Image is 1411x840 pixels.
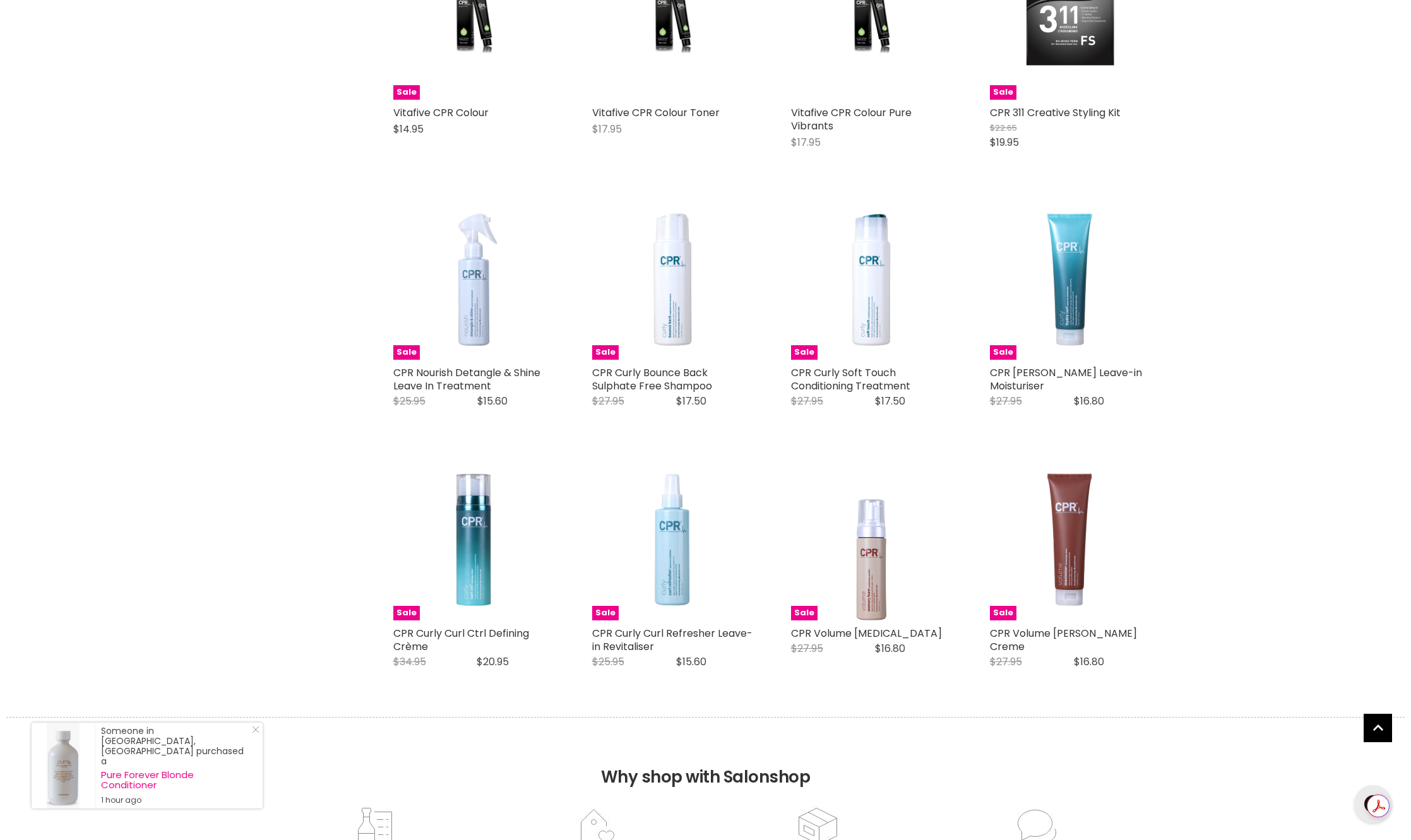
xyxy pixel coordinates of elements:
span: Sale [592,606,619,620]
span: $27.95 [990,654,1022,669]
a: CPR Nourish Detangle & Shine Leave In Treatment Sale [393,199,554,360]
a: CPR Volume Memory Foam Sale [791,459,952,620]
img: CPR Curly Bounce Back Sulphate Free Shampoo [592,199,753,360]
span: $25.95 [393,394,426,408]
a: CPR [PERSON_NAME] Leave-in Moisturiser [990,365,1142,393]
img: CPR Curly Curl Refresher Leave-in Revitaliser [592,459,753,620]
a: Visit product page [32,723,95,808]
a: Vitafive CPR Colour Toner [592,105,720,120]
a: CPR Volume Maximiser Thickening Creme Sale [990,459,1151,620]
svg: Close Icon [252,726,259,733]
span: Sale [393,345,420,360]
img: CPR Volume Memory Foam [816,459,926,620]
h2: Why shop with Salonshop [6,717,1405,806]
span: Back to top [1364,714,1392,747]
small: 1 hour ago [101,795,250,805]
a: Pure Forever Blonde Conditioner [101,770,250,790]
span: $17.95 [592,122,622,136]
img: CPR Curly Curl Ctrl Defining Crème [393,459,554,620]
img: CPR Curly Hydra Curl Leave-in Moisturiser [990,199,1151,360]
span: Sale [791,345,818,360]
span: $16.80 [1074,654,1104,669]
span: $14.95 [393,122,424,136]
a: CPR Curly Hydra Curl Leave-in Moisturiser Sale [990,199,1151,360]
span: $19.95 [990,135,1019,150]
span: $16.80 [875,641,905,656]
a: Close Notification [247,726,259,738]
a: CPR Curly Curl Refresher Leave-in Revitaliser Sale [592,459,753,620]
img: CPR Volume Maximiser Thickening Creme [990,459,1151,620]
span: Sale [791,606,818,620]
span: $27.95 [592,394,624,408]
img: CPR Nourish Detangle & Shine Leave In Treatment [393,199,554,360]
span: Sale [393,85,420,100]
div: Someone in [GEOGRAPHIC_DATA], [GEOGRAPHIC_DATA] purchased a [101,726,250,805]
a: CPR Curly Soft Touch Conditioning Treatment CPR Curly Soft Touch Conditioning Treatment Sale [791,199,952,360]
a: CPR Curly Bounce Back Sulphate Free Shampoo CPR Curly Bounce Back Sulphate Free Shampoo Sale [592,199,753,360]
a: CPR Curly Curl Ctrl Defining Crème Sale [393,459,554,620]
span: $20.95 [477,654,509,669]
a: CPR Curly Bounce Back Sulphate Free Shampoo [592,365,712,393]
span: $27.95 [791,394,823,408]
span: $15.60 [477,394,508,408]
span: $16.80 [1074,394,1104,408]
a: CPR 311 Creative Styling Kit [990,105,1121,120]
span: Sale [393,606,420,620]
a: Vitafive CPR Colour Pure Vibrants [791,105,912,133]
a: CPR Volume [PERSON_NAME] Creme [990,626,1137,654]
a: Vitafive CPR Colour [393,105,489,120]
iframe: Gorgias live chat messenger [1348,781,1398,827]
span: $25.95 [592,654,624,669]
a: CPR Curly Curl Refresher Leave-in Revitaliser [592,626,753,654]
img: CPR Curly Soft Touch Conditioning Treatment [791,199,952,360]
span: $22.65 [990,122,1017,134]
span: $34.95 [393,654,426,669]
span: Sale [990,606,1016,620]
span: $17.50 [676,394,706,408]
span: $17.50 [875,394,905,408]
a: CPR Volume [MEDICAL_DATA] [791,626,942,641]
span: $27.95 [990,394,1022,408]
span: Sale [592,345,619,360]
span: Sale [990,85,1016,100]
span: $17.95 [791,135,821,150]
a: Back to top [1364,714,1392,742]
a: CPR Nourish Detangle & Shine Leave In Treatment [393,365,540,393]
span: $27.95 [791,641,823,656]
a: CPR Curly Curl Ctrl Defining Crème [393,626,529,654]
span: Sale [990,345,1016,360]
a: CPR Curly Soft Touch Conditioning Treatment [791,365,910,393]
span: $15.60 [676,654,706,669]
